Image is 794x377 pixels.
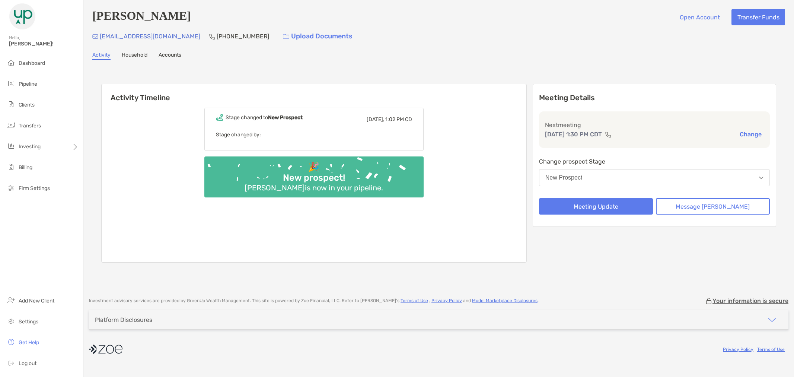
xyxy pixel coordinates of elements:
b: New Prospect [268,114,303,121]
img: settings icon [7,317,16,326]
span: Log out [19,360,36,367]
button: Change [737,130,764,138]
img: Email Icon [92,34,98,39]
span: Dashboard [19,60,45,66]
div: New Prospect [545,174,583,181]
span: [PERSON_NAME]! [9,41,79,47]
span: Get Help [19,339,39,346]
img: communication type [605,132,612,137]
a: Privacy Policy [431,298,462,303]
button: Meeting Update [539,198,653,215]
img: billing icon [7,162,16,171]
span: Settings [19,319,38,325]
button: Transfer Funds [731,9,785,25]
span: Investing [19,143,41,150]
p: Stage changed by: [216,130,412,139]
span: Billing [19,164,32,171]
img: Phone Icon [209,34,215,39]
span: Transfers [19,123,41,129]
div: 🎉 [305,162,322,172]
img: firm-settings icon [7,183,16,192]
p: [EMAIL_ADDRESS][DOMAIN_NAME] [100,32,200,41]
img: investing icon [7,142,16,151]
p: Investment advisory services are provided by GreenUp Wealth Management . This site is powered by ... [89,298,539,304]
img: get-help icon [7,338,16,346]
img: icon arrow [768,316,777,324]
img: Event icon [216,114,223,121]
img: company logo [89,341,122,358]
img: Open dropdown arrow [759,177,763,179]
button: Message [PERSON_NAME] [656,198,770,215]
a: Household [122,52,147,60]
p: Next meeting [545,120,764,130]
a: Privacy Policy [723,347,753,352]
h6: Activity Timeline [102,84,526,102]
a: Accounts [159,52,181,60]
a: Activity [92,52,111,60]
div: Stage changed to [226,114,303,121]
div: New prospect! [280,172,348,183]
button: Open Account [674,9,726,25]
div: Platform Disclosures [95,316,152,323]
img: clients icon [7,100,16,109]
div: [PERSON_NAME] is now in your pipeline. [242,183,386,192]
span: Pipeline [19,81,37,87]
img: Zoe Logo [9,3,36,30]
img: Confetti [204,156,424,191]
img: logout icon [7,358,16,367]
img: button icon [283,34,289,39]
img: pipeline icon [7,79,16,88]
p: [PHONE_NUMBER] [217,32,269,41]
a: Terms of Use [401,298,428,303]
p: Meeting Details [539,93,770,102]
h4: [PERSON_NAME] [92,9,191,25]
a: Terms of Use [757,347,785,352]
img: transfers icon [7,121,16,130]
a: Model Marketplace Disclosures [472,298,538,303]
span: 1:02 PM CD [385,116,412,123]
button: New Prospect [539,169,770,186]
p: [DATE] 1:30 PM CDT [545,130,602,139]
img: dashboard icon [7,58,16,67]
img: add_new_client icon [7,296,16,305]
p: Change prospect Stage [539,157,770,166]
span: Add New Client [19,298,54,304]
span: Clients [19,102,35,108]
a: Upload Documents [278,28,357,44]
span: Firm Settings [19,185,50,191]
p: Your information is secure [712,297,788,304]
span: [DATE], [367,116,384,123]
